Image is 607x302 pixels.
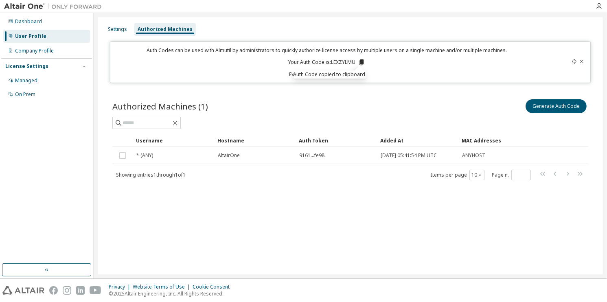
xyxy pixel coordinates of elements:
[462,134,505,147] div: MAC Addresses
[4,2,106,11] img: Altair One
[431,170,484,180] span: Items per page
[115,71,538,78] p: Expires in 14 minutes, 16 seconds
[15,77,37,84] div: Managed
[133,284,193,290] div: Website Terms of Use
[15,18,42,25] div: Dashboard
[138,26,193,33] div: Authorized Machines
[2,286,44,295] img: altair_logo.svg
[136,134,211,147] div: Username
[217,134,292,147] div: Hostname
[462,152,485,159] span: ANYHOST
[492,170,531,180] span: Page n.
[49,286,58,295] img: facebook.svg
[193,284,234,290] div: Cookie Consent
[381,152,437,159] span: [DATE] 05:41:54 PM UTC
[288,59,365,66] p: Your Auth Code is: LEXZYLMU
[115,47,538,54] p: Auth Codes can be used with Almutil by administrators to quickly authorize license access by mult...
[5,63,48,70] div: License Settings
[109,290,234,297] p: © 2025 Altair Engineering, Inc. All Rights Reserved.
[526,99,587,113] button: Generate Auth Code
[90,286,101,295] img: youtube.svg
[299,152,324,159] span: 9161...fe98
[294,70,366,79] div: Auth Code copied to clipboard
[471,172,482,178] button: 10
[112,101,208,112] span: Authorized Machines (1)
[109,284,133,290] div: Privacy
[108,26,127,33] div: Settings
[299,134,374,147] div: Auth Token
[218,152,240,159] span: AltairOne
[15,33,46,39] div: User Profile
[76,286,85,295] img: linkedin.svg
[15,48,54,54] div: Company Profile
[380,134,455,147] div: Added At
[63,286,71,295] img: instagram.svg
[15,91,35,98] div: On Prem
[136,152,153,159] span: * (ANY)
[116,171,186,178] span: Showing entries 1 through 1 of 1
